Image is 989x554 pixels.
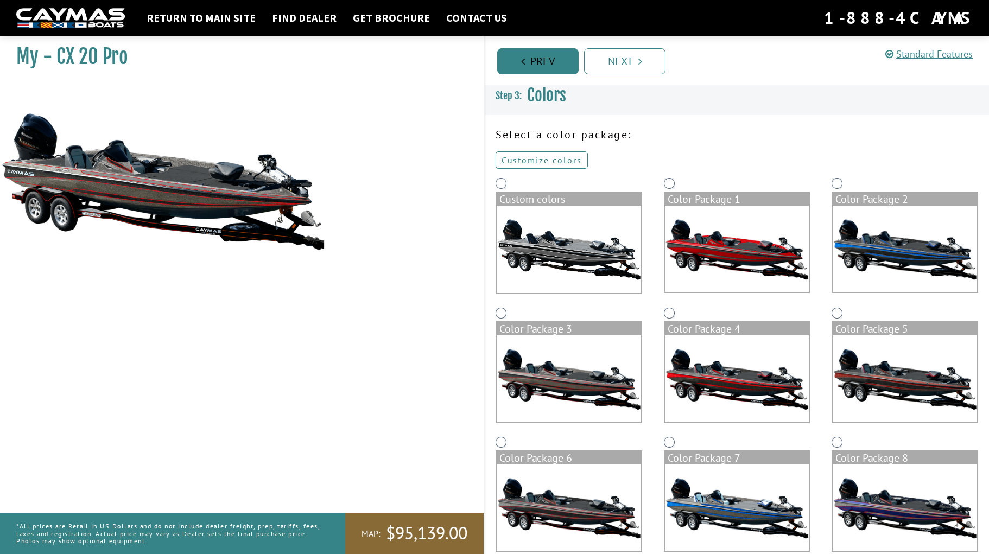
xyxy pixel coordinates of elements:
[665,193,809,206] div: Color Package 1
[485,75,989,116] h3: Colors
[386,522,467,545] span: $95,139.00
[824,6,973,30] div: 1-888-4CAYMAS
[495,47,989,74] ul: Pagination
[665,206,809,292] img: color_package_322.png
[496,151,588,169] a: Customize colors
[584,48,665,74] a: Next
[833,193,977,206] div: Color Package 2
[665,451,809,464] div: Color Package 7
[16,44,457,69] h1: My - CX 20 Pro
[665,464,809,551] img: color_package_328.png
[347,11,435,25] a: Get Brochure
[497,48,579,74] a: Prev
[497,464,641,551] img: color_package_327.png
[497,322,641,335] div: Color Package 3
[665,322,809,335] div: Color Package 4
[441,11,512,25] a: Contact Us
[267,11,342,25] a: Find Dealer
[665,335,809,422] img: color_package_325.png
[833,451,977,464] div: Color Package 8
[833,464,977,551] img: color_package_329.png
[141,11,261,25] a: Return to main site
[497,206,641,293] img: cx-Base-Layer.png
[833,335,977,422] img: color_package_326.png
[885,48,973,60] a: Standard Features
[497,193,641,206] div: Custom colors
[345,513,484,554] a: MAP:$95,139.00
[833,206,977,292] img: color_package_323.png
[362,528,381,539] span: MAP:
[497,451,641,464] div: Color Package 6
[497,335,641,422] img: color_package_324.png
[16,517,321,550] p: *All prices are Retail in US Dollars and do not include dealer freight, prep, tariffs, fees, taxe...
[16,8,125,28] img: white-logo-c9c8dbefe5ff5ceceb0f0178aa75bf4bb51f6bca0971e226c86eb53dfe498488.png
[496,126,978,143] p: Select a color package:
[833,322,977,335] div: Color Package 5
